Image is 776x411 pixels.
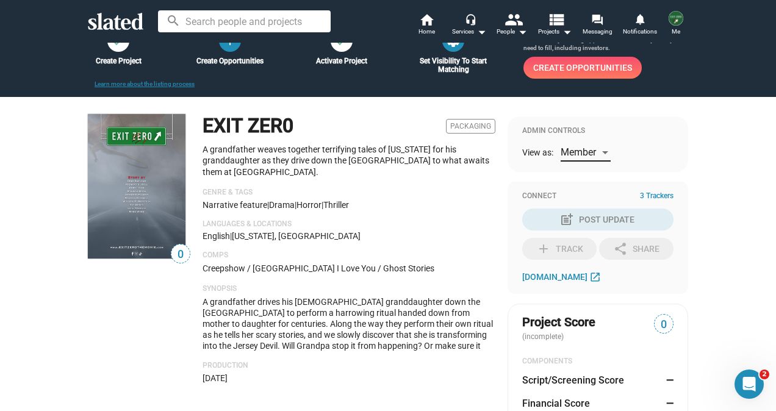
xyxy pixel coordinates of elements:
p: A grandfather weaves together terrifying tales of [US_STATE] for his granddaughter as they drive ... [203,144,495,178]
button: Post Update [522,209,674,231]
mat-icon: forum [591,13,603,25]
span: Narrative feature [203,200,267,210]
span: [DATE] [203,373,228,383]
span: English [203,231,230,241]
a: [DOMAIN_NAME] [522,270,604,284]
button: Share [599,238,674,260]
span: | [267,200,269,210]
span: Horror [296,200,322,210]
img: EXIT ZER0 [88,114,185,259]
a: Messaging [576,12,619,39]
p: Creepshow / [GEOGRAPHIC_DATA] I Love You / Ghost Stories [203,263,495,274]
mat-icon: arrow_drop_down [474,24,489,39]
span: Packaging [446,119,495,134]
mat-icon: headset_mic [465,13,476,24]
dt: Script/Screening Score [522,374,624,387]
span: (incomplete) [522,332,566,341]
p: Get started by creating opportunities for the key roles you need to fill, including investors. [523,36,688,52]
mat-icon: notifications [634,13,645,24]
span: 3 Trackers [640,191,674,201]
mat-icon: arrow_drop_down [515,24,530,39]
p: Production [203,361,495,371]
span: Project Score [522,314,595,331]
iframe: Intercom live chat [735,370,764,399]
div: Track [536,238,583,260]
mat-icon: share [613,241,628,256]
p: Languages & Locations [203,220,495,229]
dt: Financial Score [522,397,590,410]
span: Notifications [623,24,657,39]
h1: EXIT ZER0 [203,113,293,139]
button: Services [448,12,490,39]
button: Track [522,238,597,260]
span: [US_STATE], [GEOGRAPHIC_DATA] [232,231,361,241]
div: Activate Project [301,57,382,65]
p: Genre & Tags [203,188,495,198]
span: Projects [538,24,572,39]
span: 0 [655,316,673,333]
span: | [230,231,232,241]
span: Member [561,146,596,158]
mat-icon: post_add [559,212,574,227]
span: | [322,200,323,210]
button: People [490,12,533,39]
mat-icon: people [505,10,522,28]
a: Learn more about the listing process [95,80,195,87]
span: Me [672,24,680,39]
div: Post Update [562,209,634,231]
div: Connect [522,191,674,201]
span: Create Opportunities [533,57,632,79]
p: Synopsis [203,284,495,294]
span: A grandfather drives his [DEMOGRAPHIC_DATA] granddaughter down the [GEOGRAPHIC_DATA] to perform a... [203,297,493,362]
mat-icon: arrow_drop_down [559,24,574,39]
div: Admin Controls [522,126,674,136]
dd: — [662,374,674,387]
span: Home [419,24,435,39]
mat-icon: open_in_new [589,271,601,282]
span: 0 [171,246,190,263]
span: 2 [760,370,769,379]
mat-icon: home [419,12,434,27]
mat-icon: add [536,241,551,256]
a: Notifications [619,12,661,39]
p: Comps [203,251,495,260]
span: Thriller [323,200,349,210]
div: Create Project [78,57,159,65]
button: Kurt FriedMe [661,9,691,40]
span: View as: [522,147,553,159]
img: Kurt Fried [669,11,683,26]
span: Drama [269,200,295,210]
span: Messaging [583,24,613,39]
button: Projects [533,12,576,39]
a: Home [405,12,448,39]
mat-icon: view_list [547,10,565,28]
span: | [295,200,296,210]
input: Search people and projects [158,10,331,32]
div: Share [613,238,659,260]
dd: — [662,397,674,410]
div: Set Visibility To Start Matching [413,57,494,74]
div: Services [452,24,486,39]
div: Create Opportunities [190,57,270,65]
div: COMPONENTS [522,357,674,366]
div: People [497,24,527,39]
a: Create Opportunities [523,57,642,79]
span: [DOMAIN_NAME] [522,272,587,282]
